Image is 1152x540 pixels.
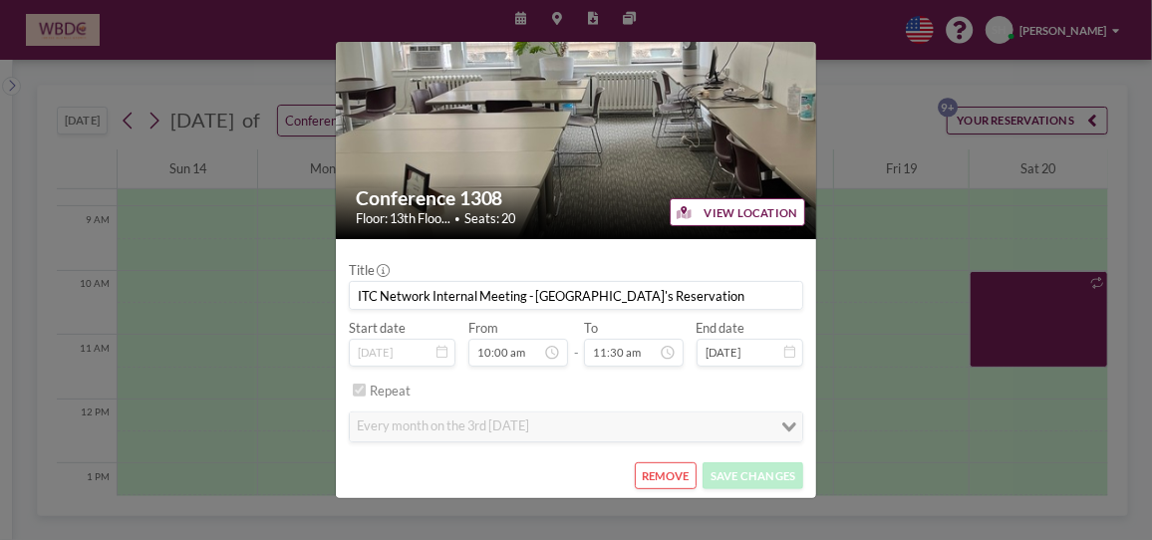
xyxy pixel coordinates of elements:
[535,416,769,437] input: Search for option
[356,210,450,226] span: Floor: 13th Floo...
[574,326,578,361] span: -
[349,320,406,336] label: Start date
[350,282,802,309] input: (No title)
[356,186,799,210] h2: Conference 1308
[635,462,697,490] button: REMOVE
[697,320,745,336] label: End date
[468,320,498,336] label: From
[670,198,805,226] button: VIEW LOCATION
[454,212,460,224] span: •
[350,412,802,441] div: Search for option
[349,262,388,278] label: Title
[464,210,515,226] span: Seats: 20
[703,462,803,490] button: SAVE CHANGES
[370,383,411,399] label: Repeat
[584,320,598,336] label: To
[354,416,532,437] span: every month on the 3rd [DATE]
